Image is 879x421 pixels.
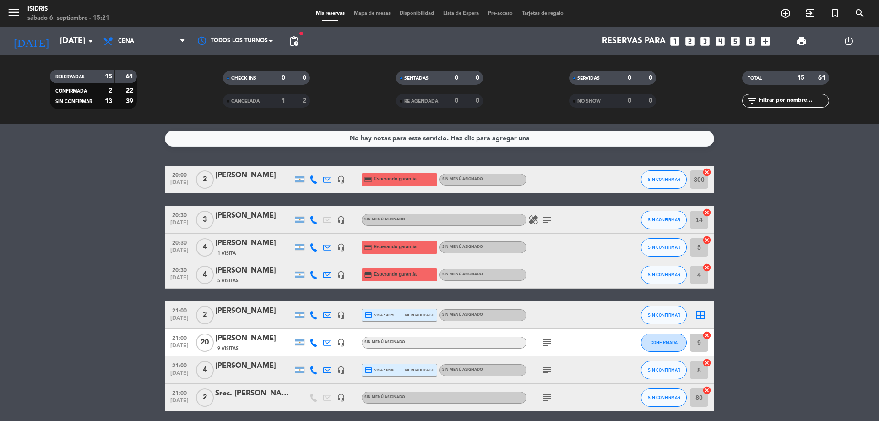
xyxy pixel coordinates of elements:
span: Cena [118,38,134,44]
span: 2 [196,306,214,324]
span: RE AGENDADA [404,99,438,104]
span: Sin menú asignado [364,218,405,221]
i: headset_mic [337,339,345,347]
i: cancel [702,331,711,340]
i: looks_3 [699,35,711,47]
i: credit_card [364,243,372,252]
span: mercadopago [405,367,434,373]
span: Sin menú asignado [442,313,483,317]
button: SIN CONFIRMAR [641,266,687,284]
span: 21:00 [168,360,191,370]
div: LOG OUT [825,27,872,55]
i: [DATE] [7,31,55,51]
i: credit_card [364,366,373,374]
i: looks_two [684,35,696,47]
i: search [854,8,865,19]
span: Lista de Espera [439,11,483,16]
strong: 0 [628,75,631,81]
span: CONFIRMADA [651,340,678,345]
span: Tarjetas de regalo [517,11,568,16]
span: Esperando garantía [374,175,417,183]
span: [DATE] [168,343,191,353]
button: SIN CONFIRMAR [641,238,687,257]
i: cancel [702,235,711,245]
strong: 15 [797,75,804,81]
span: pending_actions [288,36,299,47]
span: SIN CONFIRMAR [648,177,680,182]
strong: 22 [126,87,135,94]
i: border_all [695,310,706,321]
span: TOTAL [748,76,762,81]
strong: 13 [105,98,112,104]
i: cancel [702,386,711,395]
i: headset_mic [337,271,345,279]
i: headset_mic [337,175,345,184]
button: menu [7,5,21,22]
span: [DATE] [168,315,191,326]
strong: 39 [126,98,135,104]
strong: 0 [649,98,654,104]
button: CONFIRMADA [641,334,687,352]
span: SERVIDAS [577,76,600,81]
span: Sin menú asignado [364,395,405,399]
span: SIN CONFIRMAR [55,99,92,104]
span: [DATE] [168,247,191,258]
strong: 61 [126,73,135,80]
i: headset_mic [337,311,345,319]
span: [DATE] [168,220,191,230]
div: [PERSON_NAME] [215,237,293,249]
span: Reservas para [602,37,666,46]
strong: 0 [476,98,481,104]
span: 4 [196,266,214,284]
strong: 15 [105,73,112,80]
div: [PERSON_NAME] [215,360,293,372]
span: 21:00 [168,387,191,398]
div: [PERSON_NAME] [215,169,293,181]
i: headset_mic [337,394,345,402]
i: exit_to_app [805,8,816,19]
div: [PERSON_NAME] [215,210,293,222]
i: power_settings_new [843,36,854,47]
strong: 1 [282,98,285,104]
span: Esperando garantía [374,243,417,251]
i: subject [542,337,553,348]
span: Mapa de mesas [349,11,395,16]
span: Sin menú asignado [442,245,483,249]
span: NO SHOW [577,99,601,104]
span: 2 [196,388,214,407]
span: Pre-acceso [483,11,517,16]
i: headset_mic [337,216,345,224]
span: print [796,36,807,47]
span: 4 [196,238,214,257]
span: [DATE] [168,370,191,381]
div: Sres. [PERSON_NAME] & [PERSON_NAME] de L2A [215,388,293,399]
span: [DATE] [168,398,191,408]
i: menu [7,5,21,19]
button: SIN CONFIRMAR [641,306,687,324]
div: isidris [27,5,109,14]
span: CANCELADA [231,99,260,104]
button: SIN CONFIRMAR [641,211,687,229]
span: 9 Visitas [217,345,239,352]
strong: 0 [649,75,654,81]
div: [PERSON_NAME] [215,333,293,344]
span: 2 [196,170,214,189]
span: SIN CONFIRMAR [648,217,680,222]
span: 5 Visitas [217,277,239,284]
i: looks_one [669,35,681,47]
span: 20 [196,334,214,352]
i: looks_5 [729,35,741,47]
span: visa * 6586 [364,366,394,374]
strong: 0 [282,75,285,81]
span: Sin menú asignado [364,340,405,344]
div: [PERSON_NAME] [215,265,293,277]
span: 20:30 [168,237,191,247]
span: 20:00 [168,169,191,180]
span: 4 [196,361,214,379]
i: credit_card [364,271,372,279]
i: cancel [702,208,711,217]
span: fiber_manual_record [298,31,304,36]
strong: 0 [455,75,458,81]
span: Disponibilidad [395,11,439,16]
span: 3 [196,211,214,229]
